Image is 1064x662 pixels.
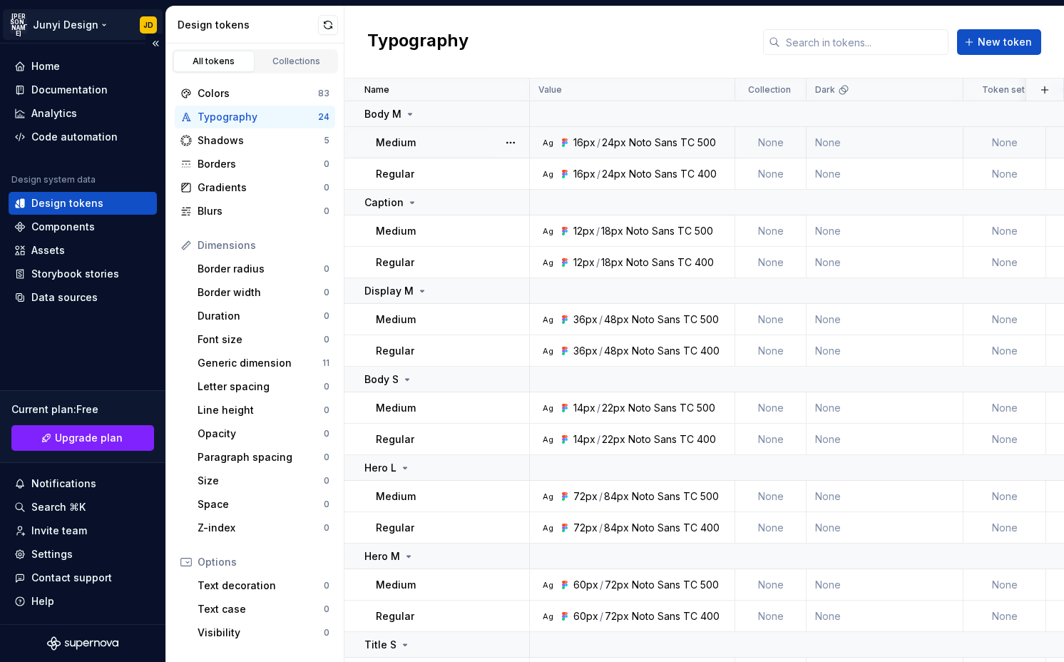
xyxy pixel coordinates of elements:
div: 83 [318,88,329,99]
div: 72px [573,489,598,504]
div: 0 [324,182,329,193]
a: Analytics [9,102,157,125]
a: Storybook stories [9,263,157,285]
div: Contact support [31,571,112,585]
button: New token [957,29,1041,55]
a: Borders0 [175,153,335,175]
div: / [597,432,600,447]
div: 0 [324,627,329,638]
p: Hero M [364,549,400,564]
div: 0 [324,522,329,534]
a: Z-index0 [192,516,335,539]
p: Medium [376,578,416,592]
div: Ag [542,314,553,325]
div: Current plan : Free [11,402,154,417]
div: / [597,136,600,150]
td: None [735,512,807,544]
div: 500 [697,401,715,415]
td: None [963,247,1046,278]
p: Medium [376,136,416,150]
td: None [735,247,807,278]
div: 5 [324,135,329,146]
div: Paragraph spacing [198,450,324,464]
div: 0 [324,263,329,275]
a: Text decoration0 [192,574,335,597]
div: 12px [573,255,595,270]
a: Border radius0 [192,258,335,280]
div: Ag [542,257,553,268]
div: Space [198,497,324,511]
p: Hero L [364,461,397,475]
div: Ag [542,611,553,622]
div: Ag [542,402,553,414]
div: Ag [542,345,553,357]
div: Options [198,555,329,569]
td: None [807,424,963,455]
div: 12px [573,224,595,238]
div: 22px [602,432,625,447]
div: Noto Sans TC [632,578,697,592]
div: 500 [700,489,719,504]
div: 0 [324,334,329,345]
div: / [599,489,603,504]
div: 18px [601,255,623,270]
div: 14px [573,432,595,447]
div: Gradients [198,180,324,195]
div: 18px [601,224,623,238]
div: Text case [198,602,324,616]
div: 24 [318,111,329,123]
div: Invite team [31,524,87,538]
a: Line height0 [192,399,335,422]
a: Size0 [192,469,335,492]
p: Collection [748,84,791,96]
div: Design tokens [178,18,318,32]
div: Noto Sans TC [632,312,697,327]
a: Font size0 [192,328,335,351]
td: None [807,127,963,158]
div: Noto Sans TC [628,401,694,415]
div: Help [31,594,54,608]
td: None [807,158,963,190]
a: Gradients0 [175,176,335,199]
td: None [807,569,963,601]
div: Size [198,474,324,488]
h2: Typography [367,29,469,55]
div: 16px [573,136,595,150]
button: Collapse sidebar [145,34,165,54]
div: 0 [324,205,329,217]
a: Duration0 [192,305,335,327]
p: Regular [376,167,414,181]
a: Data sources [9,286,157,309]
p: Dark [815,84,835,96]
td: None [963,424,1046,455]
a: Components [9,215,157,238]
p: Regular [376,432,414,447]
a: Opacity0 [192,422,335,445]
a: Invite team [9,519,157,542]
div: Documentation [31,83,108,97]
div: / [596,224,600,238]
div: Dimensions [198,238,329,253]
button: Help [9,590,157,613]
div: 0 [324,580,329,591]
div: Letter spacing [198,380,324,394]
div: 400 [695,255,714,270]
td: None [735,481,807,512]
a: Paragraph spacing0 [192,446,335,469]
a: Blurs0 [175,200,335,223]
td: None [807,335,963,367]
div: 500 [697,136,716,150]
td: None [963,392,1046,424]
div: 72px [605,578,629,592]
button: Contact support [9,566,157,589]
svg: Supernova Logo [47,636,118,651]
div: Ag [542,491,553,502]
p: Regular [376,521,414,535]
p: Medium [376,489,416,504]
p: Name [364,84,389,96]
div: Text decoration [198,579,324,593]
a: Code automation [9,126,157,148]
div: Noto Sans TC [626,255,692,270]
td: None [963,512,1046,544]
div: 500 [700,312,719,327]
